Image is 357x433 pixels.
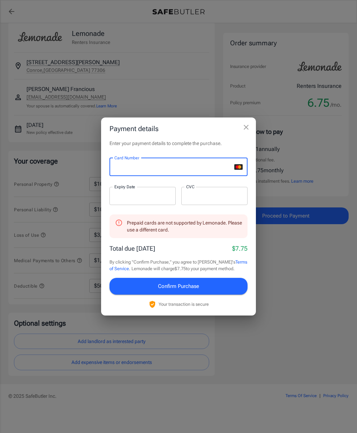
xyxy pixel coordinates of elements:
p: Total due [DATE] [109,244,155,253]
button: Confirm Purchase [109,278,248,295]
p: Your transaction is secure [159,301,209,307]
label: Expiry Date [114,184,135,190]
button: close [239,120,253,134]
iframe: Secure card number input frame [114,164,231,170]
p: $7.75 [232,244,248,253]
p: Enter your payment details to complete the purchase. [109,140,248,147]
h2: Payment details [101,117,256,140]
p: By clicking "Confirm Purchase," you agree to [PERSON_NAME]'s . Lemonade will charge $7.75 to your... [109,259,248,272]
svg: mastercard [234,164,243,170]
iframe: Secure CVC input frame [186,192,243,199]
label: CVC [186,184,195,190]
label: Card Number [114,155,139,161]
iframe: Secure expiration date input frame [114,192,171,199]
span: Confirm Purchase [158,282,199,291]
div: Prepaid cards are not supported by Lemonade. Please use a different card. [127,216,242,236]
